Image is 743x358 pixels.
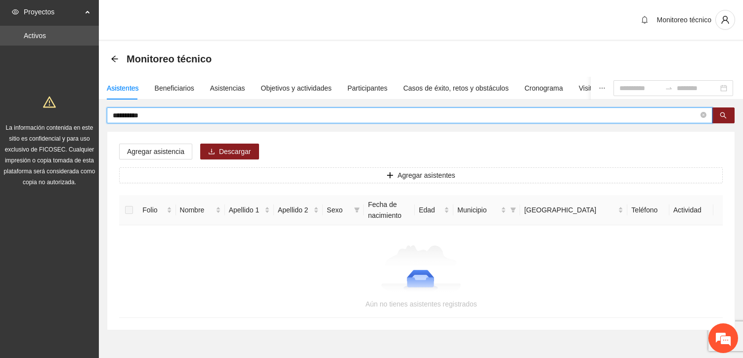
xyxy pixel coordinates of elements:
span: search [720,112,727,120]
span: close-circle [700,111,706,120]
th: Nombre [176,195,225,225]
span: Agregar asistencia [127,146,184,157]
span: arrow-left [111,55,119,63]
span: filter [352,203,362,217]
button: plusAgregar asistentes [119,167,723,183]
div: Aún no tienes asistentes registrados [131,299,711,309]
th: Apellido 1 [225,195,274,225]
span: Municipio [457,205,499,215]
span: warning [43,96,56,108]
th: Folio [138,195,175,225]
th: Teléfono [627,195,669,225]
span: bell [637,16,652,24]
span: Nombre [180,205,214,215]
span: Monitoreo técnico [127,51,212,67]
span: Descargar [219,146,251,157]
span: ellipsis [599,85,606,92]
span: [GEOGRAPHIC_DATA] [524,205,616,215]
div: Visita de campo y entregables [579,83,671,94]
span: to [665,84,673,92]
th: Actividad [669,195,713,225]
span: Proyectos [24,2,82,22]
span: filter [510,207,516,213]
span: filter [508,203,518,217]
span: swap-right [665,84,673,92]
th: Apellido 2 [274,195,323,225]
div: Casos de éxito, retos y obstáculos [403,83,509,94]
button: bell [637,12,653,28]
span: user [716,15,735,24]
th: Municipio [453,195,520,225]
th: Colonia [520,195,627,225]
span: eye [12,8,19,15]
button: ellipsis [591,77,613,100]
span: Monitoreo técnico [656,16,711,24]
div: Beneficiarios [155,83,194,94]
div: Asistentes [107,83,139,94]
span: Sexo [327,205,350,215]
button: Agregar asistencia [119,144,192,159]
img: Aún no tienes asistentes registrados [381,245,462,295]
div: Cronograma [524,83,563,94]
span: Apellido 2 [278,205,311,215]
div: Objetivos y actividades [261,83,332,94]
th: Edad [415,195,453,225]
th: Fecha de nacimiento [364,195,415,225]
button: downloadDescargar [200,144,259,159]
span: download [208,148,215,156]
span: plus [387,172,393,180]
span: La información contenida en este sitio es confidencial y para uso exclusivo de FICOSEC. Cualquier... [4,124,95,186]
div: Participantes [348,83,388,94]
a: Activos [24,32,46,40]
span: Agregar asistentes [397,170,455,181]
div: Asistencias [210,83,245,94]
span: Edad [419,205,442,215]
span: close-circle [700,112,706,118]
span: Apellido 1 [229,205,262,215]
button: user [715,10,735,30]
span: filter [354,207,360,213]
span: Folio [142,205,164,215]
div: Back [111,55,119,63]
button: search [712,107,735,123]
